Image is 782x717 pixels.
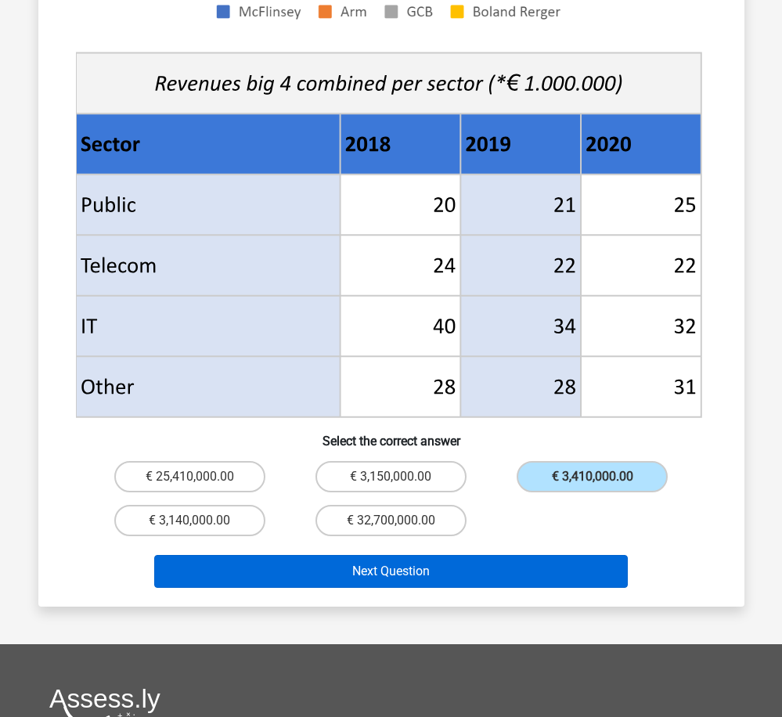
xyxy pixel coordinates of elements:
[315,461,467,492] label: € 3,150,000.00
[315,505,467,536] label: € 32,700,000.00
[63,421,719,449] h6: Select the correct answer
[517,461,668,492] label: € 3,410,000.00
[114,461,265,492] label: € 25,410,000.00
[114,505,265,536] label: € 3,140,000.00
[154,555,628,588] button: Next Question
